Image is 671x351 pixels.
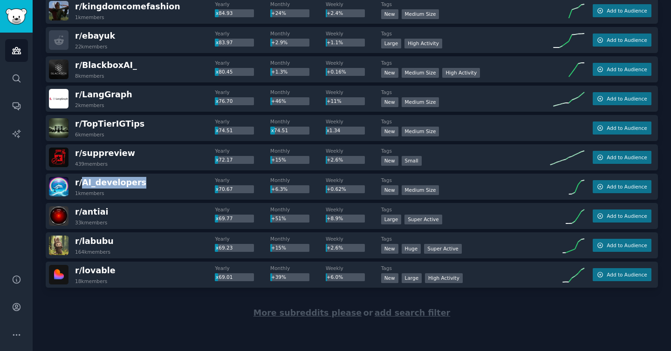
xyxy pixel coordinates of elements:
span: +6.3% [271,186,288,192]
img: antiai [49,206,68,226]
div: 22k members [75,43,107,50]
button: Add to Audience [593,121,651,135]
span: r/ labubu [75,236,114,246]
span: More subreddits please [253,308,362,317]
div: Super Active [404,215,442,224]
dt: Weekly [326,1,381,7]
span: r/ kingdomcomefashion [75,2,180,11]
dt: Yearly [215,265,270,271]
div: New [381,9,398,19]
span: Add to Audience [607,7,647,14]
span: r/ antiai [75,207,108,216]
span: +0.16% [327,69,346,74]
div: Super Active [424,244,462,254]
div: Large [381,39,402,48]
div: New [381,244,398,254]
span: add search filter [375,308,450,317]
dt: Tags [381,30,547,37]
span: Add to Audience [607,242,647,249]
span: Add to Audience [607,183,647,190]
span: r/ BlackboxAI_ [75,61,137,70]
dt: Monthly [270,265,326,271]
div: New [381,127,398,136]
div: 164k members [75,249,110,255]
span: +8.9% [327,216,343,221]
dt: Weekly [326,148,381,154]
dt: Tags [381,177,547,183]
span: r/ TopTierIGTips [75,119,144,128]
button: Add to Audience [593,268,651,281]
img: LangGraph [49,89,68,108]
dt: Yearly [215,206,270,213]
div: 33k members [75,219,107,226]
span: x69.77 [216,216,233,221]
button: Add to Audience [593,239,651,252]
button: Add to Audience [593,92,651,105]
img: AI_developers [49,177,68,196]
dt: Tags [381,1,547,7]
div: 18k members [75,278,107,284]
span: +11% [327,98,342,104]
dt: Tags [381,118,547,125]
span: +24% [271,10,286,16]
span: +1.3% [271,69,288,74]
dt: Weekly [326,30,381,37]
div: Medium Size [402,9,439,19]
img: suppreview [49,148,68,167]
dt: Yearly [215,236,270,242]
span: or [363,308,373,317]
span: r/ LangGraph [75,90,132,99]
dt: Monthly [270,118,326,125]
button: Add to Audience [593,180,651,193]
img: labubu [49,236,68,255]
span: Add to Audience [607,154,647,161]
div: Small [402,156,422,166]
span: +1.1% [327,40,343,45]
span: +39% [271,274,286,280]
div: 6k members [75,131,104,138]
span: x72.17 [216,157,233,162]
span: Add to Audience [607,125,647,131]
span: +2.4% [327,10,343,16]
dt: Weekly [326,89,381,95]
div: 8k members [75,73,104,79]
span: +6.0% [327,274,343,280]
dt: Weekly [326,236,381,242]
dt: Weekly [326,118,381,125]
div: Medium Size [402,185,439,195]
span: +2.9% [271,40,288,45]
dt: Tags [381,148,547,154]
span: +2.6% [327,245,343,250]
dt: Weekly [326,206,381,213]
dt: Yearly [215,118,270,125]
div: New [381,185,398,195]
span: r/ lovable [75,266,116,275]
dt: Yearly [215,148,270,154]
dt: Monthly [270,30,326,37]
button: Add to Audience [593,209,651,223]
span: Add to Audience [607,271,647,278]
span: x80.45 [216,69,233,74]
dt: Tags [381,236,547,242]
dt: Monthly [270,1,326,7]
span: x69.23 [216,245,233,250]
dt: Monthly [270,89,326,95]
div: Medium Size [402,127,439,136]
span: +51% [271,216,286,221]
span: x70.67 [216,186,233,192]
span: x1.34 [327,128,341,133]
dt: Monthly [270,236,326,242]
button: Add to Audience [593,4,651,17]
div: High Activity [404,39,442,48]
img: TopTierIGTips [49,118,68,138]
span: r/ suppreview [75,148,135,158]
img: lovable [49,265,68,284]
dt: Monthly [270,60,326,66]
div: New [381,273,398,283]
div: 439 members [75,161,108,167]
div: High Activity [425,273,463,283]
span: +46% [271,98,286,104]
span: Add to Audience [607,37,647,43]
button: Add to Audience [593,34,651,47]
dt: Yearly [215,89,270,95]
